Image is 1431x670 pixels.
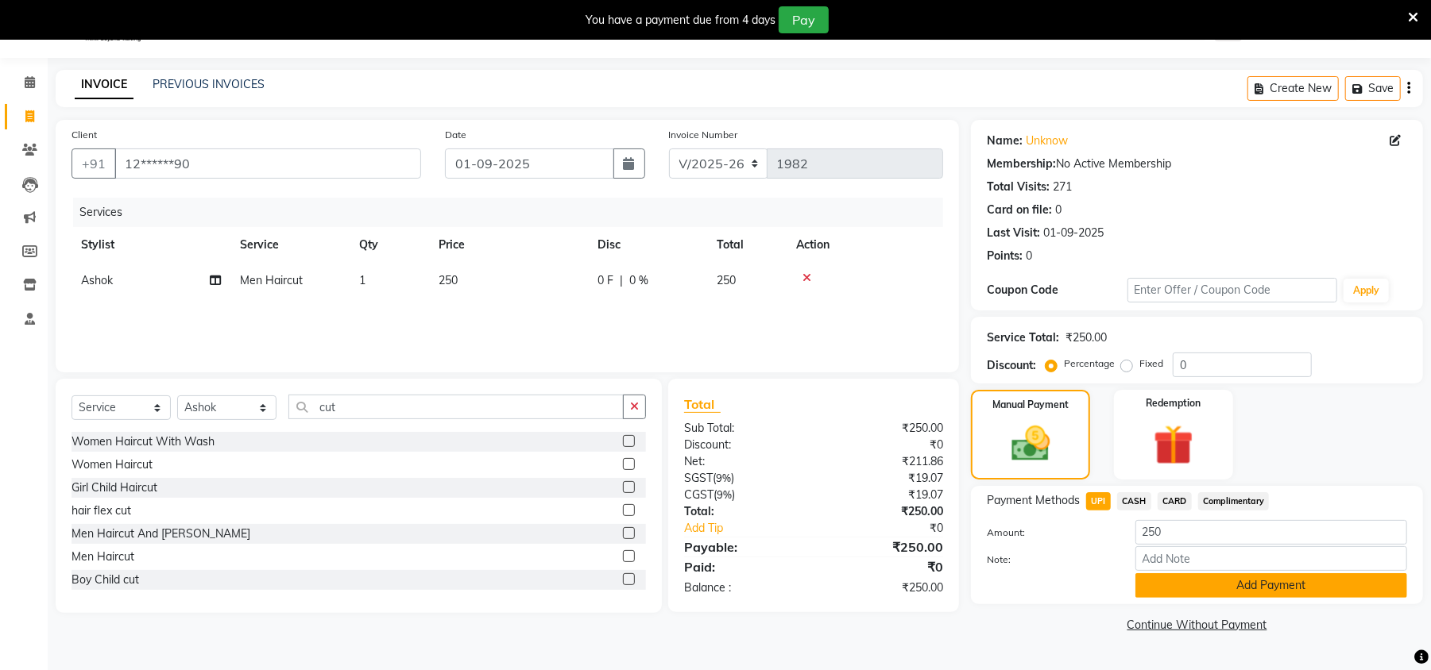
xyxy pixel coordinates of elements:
div: Payable: [672,537,814,556]
div: Balance : [672,580,814,596]
div: Service Total: [987,329,1059,346]
th: Price [429,227,588,263]
div: Name: [987,133,1023,149]
button: Create New [1247,76,1339,101]
div: 0 [1026,248,1032,264]
span: SGST [684,471,713,485]
span: | [620,272,623,289]
div: Membership: [987,156,1056,172]
a: Continue Without Payment [974,617,1420,633]
th: Total [707,227,787,263]
div: ₹19.07 [814,470,955,487]
span: Payment Methods [987,492,1080,509]
label: Date [445,128,466,142]
div: Coupon Code [987,282,1127,298]
div: Discount: [987,357,1036,374]
div: Women Haircut [72,456,153,473]
th: Service [230,227,350,263]
div: ₹250.00 [814,503,955,520]
label: Fixed [1139,356,1163,371]
th: Qty [350,227,429,263]
div: Boy Child cut [72,572,139,588]
span: 9% [717,488,732,501]
th: Action [787,227,943,263]
div: 271 [1053,179,1072,195]
div: Sub Total: [672,420,814,437]
div: ₹0 [814,557,955,576]
div: Men Haircut [72,549,134,565]
span: 0 % [629,272,648,289]
button: +91 [72,148,116,179]
div: Men Haircut And [PERSON_NAME] [72,526,250,542]
button: Apply [1344,279,1389,302]
span: CASH [1117,492,1151,510]
span: 0 F [598,272,613,289]
div: Women Haircut With Wash [72,433,215,450]
div: 0 [1055,202,1062,218]
a: Add Tip [672,520,837,537]
button: Save [1345,76,1401,101]
label: Invoice Number [669,128,738,142]
span: 250 [717,273,736,287]
div: Services [73,198,955,227]
input: Add Note [1135,546,1407,571]
div: 01-09-2025 [1043,225,1104,241]
div: ₹211.86 [814,453,955,470]
div: ( ) [672,487,814,503]
label: Note: [975,553,1123,567]
span: CGST [684,487,714,502]
div: Points: [987,248,1023,264]
div: Paid: [672,557,814,576]
span: 9% [716,472,731,484]
div: hair flex cut [72,502,131,519]
label: Amount: [975,526,1123,540]
button: Add Payment [1135,573,1407,598]
span: Ashok [81,273,113,287]
div: Total: [672,503,814,520]
label: Manual Payment [992,398,1069,412]
input: Search or Scan [288,395,624,419]
div: No Active Membership [987,156,1407,172]
span: 1 [359,273,365,287]
div: ₹19.07 [814,487,955,503]
div: Girl Child Haircut [72,479,157,496]
input: Amount [1135,520,1407,545]
span: CARD [1158,492,1192,510]
div: ₹250.00 [814,420,955,437]
div: ( ) [672,470,814,487]
label: Redemption [1146,396,1201,410]
input: Search by Name/Mobile/Email/Code [114,148,421,179]
div: ₹0 [814,437,955,453]
a: PREVIOUS INVOICES [153,77,265,91]
div: Discount: [672,437,814,453]
div: Net: [672,453,814,470]
img: _cash.svg [1000,422,1062,466]
div: ₹0 [837,520,955,537]
div: ₹250.00 [814,580,955,596]
a: Unknow [1026,133,1068,149]
div: Card on file: [987,202,1052,218]
label: Client [72,128,97,142]
span: Men Haircut [240,273,303,287]
th: Disc [588,227,707,263]
button: Pay [779,6,829,33]
th: Stylist [72,227,230,263]
img: _gift.svg [1141,420,1206,470]
a: INVOICE [75,71,133,99]
div: Last Visit: [987,225,1040,241]
label: Percentage [1064,356,1115,371]
span: UPI [1086,492,1111,510]
span: 250 [439,273,458,287]
span: Total [684,396,721,413]
div: You have a payment due from 4 days [586,12,775,29]
div: ₹250.00 [1066,329,1107,346]
div: ₹250.00 [814,537,955,556]
input: Enter Offer / Coupon Code [1127,278,1337,302]
div: Total Visits: [987,179,1050,195]
span: Complimentary [1198,492,1270,510]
